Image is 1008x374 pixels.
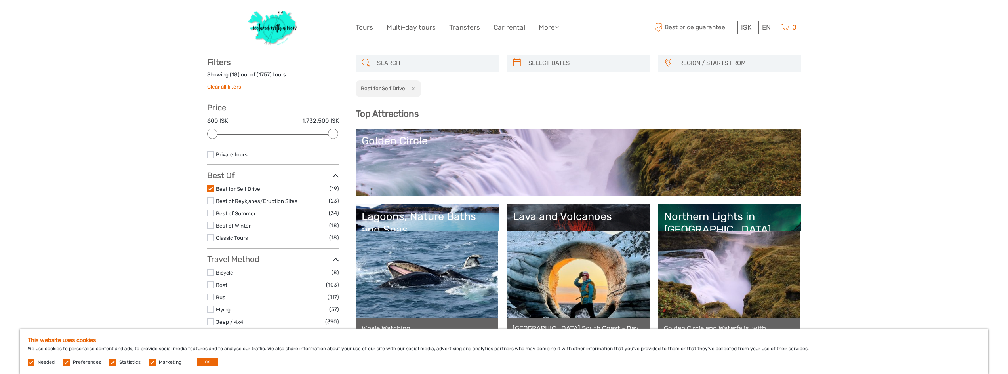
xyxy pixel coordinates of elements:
a: Transfers [449,22,480,33]
div: Lagoons, Nature Baths and Spas [362,210,493,236]
a: [GEOGRAPHIC_DATA] South Coast - Day Tour from [GEOGRAPHIC_DATA] [513,324,644,340]
a: Clear all filters [207,84,241,90]
label: 1757 [259,71,270,78]
a: Boat [216,282,227,288]
h3: Best Of [207,171,339,180]
div: Showing ( ) out of ( ) tours [207,71,339,83]
button: Open LiveChat chat widget [91,12,101,22]
a: Car rental [494,22,525,33]
span: ISK [741,23,751,31]
label: Needed [38,359,55,366]
a: Best for Self Drive [216,186,260,192]
input: SELECT DATES [525,56,646,70]
div: Lava and Volcanoes [513,210,644,223]
div: Northern Lights in [GEOGRAPHIC_DATA] [664,210,795,236]
a: Lava and Volcanoes [513,210,644,266]
a: Multi-day tours [387,22,436,33]
button: x [406,84,417,93]
a: Best of Winter [216,222,251,229]
label: Statistics [119,359,141,366]
span: (19) [330,184,339,193]
a: Northern Lights in [GEOGRAPHIC_DATA] [664,210,795,266]
a: Jeep / 4x4 [216,319,243,325]
p: We're away right now. Please check back later! [11,14,90,20]
label: Preferences [73,359,101,366]
button: REGION / STARTS FROM [676,57,797,70]
input: SEARCH [374,56,495,70]
span: (23) [329,196,339,205]
b: Top Attractions [356,108,419,119]
span: 0 [791,23,798,31]
span: (57) [329,305,339,314]
a: Best of Reykjanes/Eruption Sites [216,198,297,204]
a: Classic Tours [216,235,248,241]
span: (117) [328,292,339,302]
a: Tours [356,22,373,33]
a: Best of Summer [216,210,256,216]
a: Bus [216,294,225,300]
a: Golden Circle [362,135,795,190]
button: OK [197,358,218,366]
label: Marketing [159,359,181,366]
span: (34) [329,209,339,218]
a: Whale Watching [362,324,493,332]
label: 600 ISK [207,117,228,125]
span: (8) [332,268,339,277]
strong: Filters [207,57,231,67]
span: (18) [329,233,339,242]
label: 18 [232,71,238,78]
img: 1077-ca632067-b948-436b-9c7a-efe9894e108b_logo_big.jpg [244,6,302,49]
a: Flying [216,306,231,313]
a: Bicycle [216,270,233,276]
h3: Travel Method [207,254,339,264]
a: Lagoons, Nature Baths and Spas [362,210,493,266]
div: EN [758,21,774,34]
span: Best price guarantee [653,21,736,34]
div: Golden Circle [362,135,795,147]
span: (103) [326,280,339,289]
a: Golden Circle and Waterfalls, with Friðheimar Farm and Kerið in small group [664,324,795,340]
a: More [539,22,559,33]
span: (18) [329,221,339,230]
span: (390) [325,317,339,326]
h3: Price [207,103,339,112]
label: 1.732.500 ISK [302,117,339,125]
h5: This website uses cookies [28,337,980,344]
a: Private tours [216,151,248,158]
h2: Best for Self Drive [361,85,405,91]
div: We use cookies to personalise content and ads, to provide social media features and to analyse ou... [20,329,988,374]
